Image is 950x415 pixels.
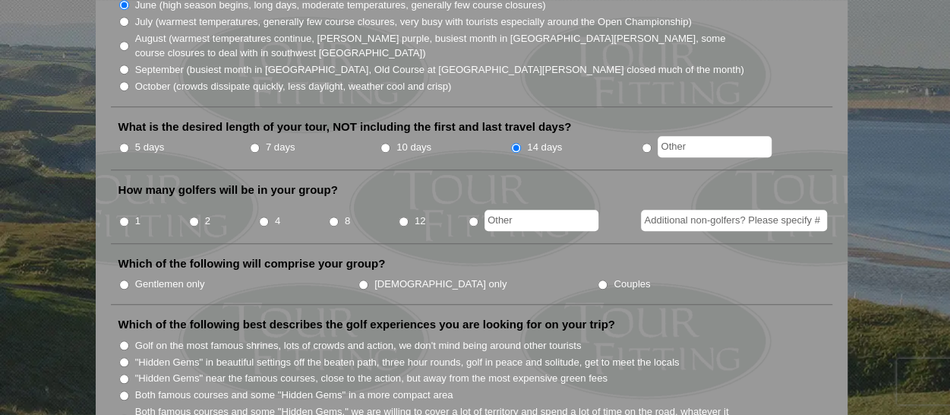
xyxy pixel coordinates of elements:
label: 1 [135,214,140,229]
label: October (crowds dissipate quickly, less daylight, weather cool and crisp) [135,79,452,94]
label: 8 [345,214,350,229]
label: "Hidden Gems" near the famous courses, close to the action, but away from the most expensive gree... [135,371,608,386]
label: September (busiest month in [GEOGRAPHIC_DATA], Old Course at [GEOGRAPHIC_DATA][PERSON_NAME] close... [135,62,744,78]
label: Which of the following best describes the golf experiences you are looking for on your trip? [118,317,615,332]
label: August (warmest temperatures continue, [PERSON_NAME] purple, busiest month in [GEOGRAPHIC_DATA][P... [135,31,746,61]
label: [DEMOGRAPHIC_DATA] only [374,277,507,292]
input: Additional non-golfers? Please specify # [641,210,827,231]
label: Gentlemen only [135,277,205,292]
label: 14 days [527,140,562,155]
label: "Hidden Gems" in beautiful settings off the beaten path, three hour rounds, golf in peace and sol... [135,355,680,370]
label: 10 days [396,140,431,155]
label: Golf on the most famous shrines, lots of crowds and action, we don't mind being around other tour... [135,338,582,353]
input: Other [658,136,772,157]
label: 4 [275,214,280,229]
label: 2 [205,214,210,229]
input: Other [484,210,598,231]
label: How many golfers will be in your group? [118,182,338,198]
label: What is the desired length of your tour, NOT including the first and last travel days? [118,119,572,135]
label: Couples [614,277,650,292]
label: 5 days [135,140,165,155]
label: Both famous courses and some "Hidden Gems" in a more compact area [135,388,453,403]
label: Which of the following will comprise your group? [118,256,386,271]
label: 7 days [266,140,295,155]
label: 12 [415,214,426,229]
label: July (warmest temperatures, generally few course closures, very busy with tourists especially aro... [135,14,692,30]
